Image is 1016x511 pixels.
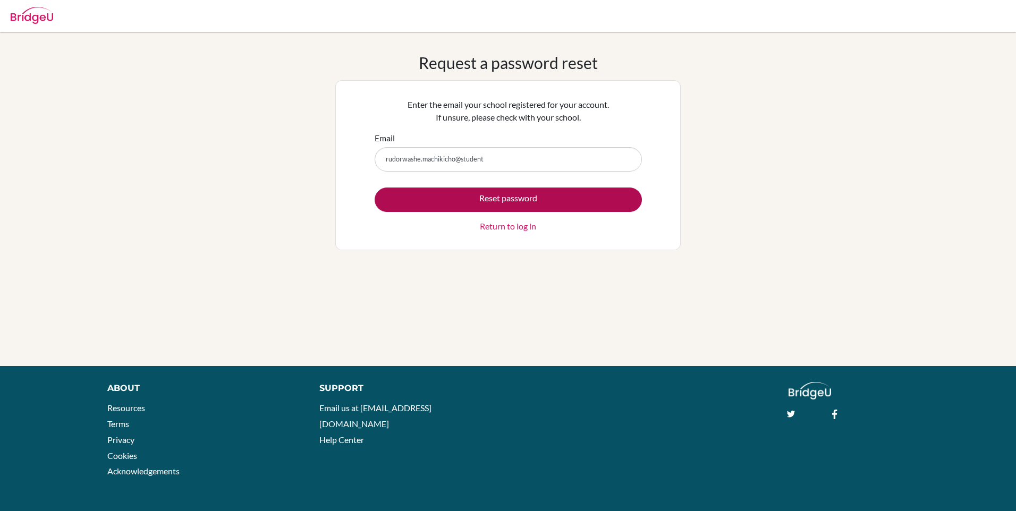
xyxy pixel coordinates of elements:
div: About [107,382,296,395]
a: Cookies [107,450,137,461]
a: Help Center [319,435,364,445]
button: Reset password [375,188,642,212]
a: Acknowledgements [107,466,180,476]
a: Privacy [107,435,134,445]
a: Return to log in [480,220,536,233]
a: Terms [107,419,129,429]
img: Bridge-U [11,7,53,24]
div: Support [319,382,495,395]
a: Email us at [EMAIL_ADDRESS][DOMAIN_NAME] [319,403,431,429]
img: logo_white@2x-f4f0deed5e89b7ecb1c2cc34c3e3d731f90f0f143d5ea2071677605dd97b5244.png [789,382,832,399]
h1: Request a password reset [419,53,598,72]
a: Resources [107,403,145,413]
p: Enter the email your school registered for your account. If unsure, please check with your school. [375,98,642,124]
label: Email [375,132,395,144]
